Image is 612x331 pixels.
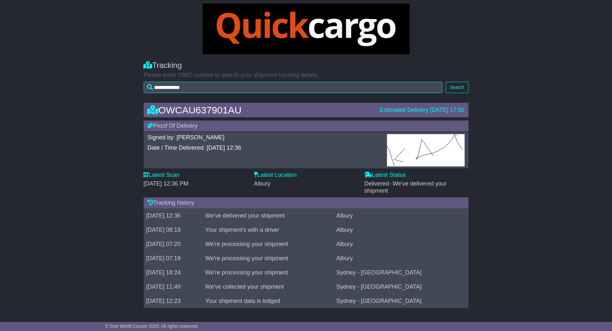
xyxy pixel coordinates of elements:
td: [DATE] 11:49 [144,280,203,294]
td: [DATE] 18:24 [144,265,203,280]
td: We're processing your shipment [203,237,334,251]
td: We've collected your shipment [203,280,334,294]
div: OWCAU637901AU [144,105,377,115]
label: Latest Scan [144,172,180,179]
td: [DATE] 07:19 [144,251,203,265]
div: Date / Time Delivered: [DATE] 12:36 [148,144,381,152]
label: Latest Status [364,172,406,179]
td: Albury [334,251,468,265]
div: Tracking [144,61,469,70]
img: GetCustomerLogo [203,4,410,54]
div: Proof Of Delivery [144,121,469,132]
span: © One World Courier 2025. All rights reserved. [105,324,199,329]
td: We're processing your shipment [203,265,334,280]
td: Sydney - [GEOGRAPHIC_DATA] [334,265,468,280]
div: Estimated Delivery [DATE] 17:00 [380,107,465,114]
span: [DATE] 12:36 PM [144,180,189,187]
div: Tracking history [144,198,469,208]
span: Delivered [364,180,447,194]
button: Search [446,82,468,93]
td: [DATE] 12:23 [144,294,203,308]
td: We've delivered your shipment [203,208,334,223]
td: Your shipment's with a driver [203,223,334,237]
td: Albury [334,208,468,223]
td: [DATE] 08:19 [144,223,203,237]
span: Albury [254,180,271,187]
label: Latest Location [254,172,297,179]
img: GetPodImagePublic [387,134,465,166]
td: [DATE] 07:20 [144,237,203,251]
td: [DATE] 12:36 [144,208,203,223]
td: Albury [334,223,468,237]
div: Signed by: [PERSON_NAME] [148,134,381,141]
td: Your shipment data is lodged [203,294,334,308]
td: Sydney - [GEOGRAPHIC_DATA] [334,280,468,294]
td: We're processing your shipment [203,251,334,265]
p: Please enter OWC number to search your shipment tracking details. [144,72,469,79]
td: Sydney - [GEOGRAPHIC_DATA] [334,294,468,308]
span: - We've delivered your shipment [364,180,447,194]
td: Albury [334,237,468,251]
